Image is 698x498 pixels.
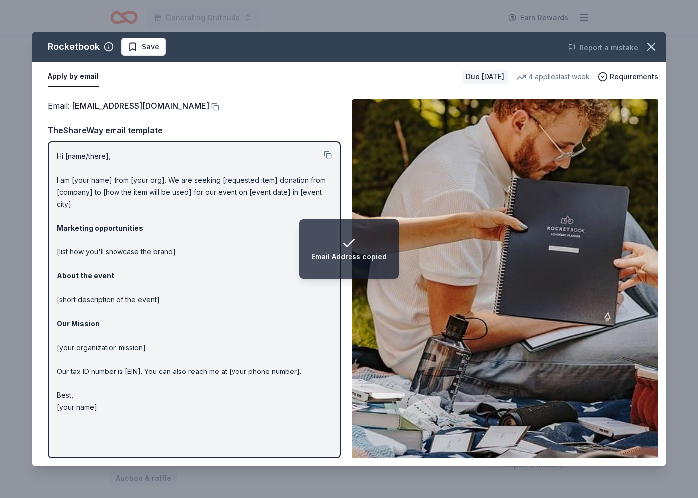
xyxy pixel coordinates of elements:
[57,319,100,328] strong: Our Mission
[48,39,100,55] div: Rocketbook
[610,71,658,83] span: Requirements
[48,101,209,111] span: Email :
[462,70,508,84] div: Due [DATE]
[568,42,638,54] button: Report a mistake
[48,124,341,137] div: TheShareWay email template
[57,224,143,232] strong: Marketing opportunities
[57,271,114,280] strong: About the event
[598,71,658,83] button: Requirements
[352,99,658,458] img: Image for Rocketbook
[48,66,99,87] button: Apply by email
[142,41,159,53] span: Save
[311,251,387,263] div: Email Address copied
[121,38,166,56] button: Save
[72,99,209,112] a: [EMAIL_ADDRESS][DOMAIN_NAME]
[57,150,332,413] p: Hi [name/there], I am [your name] from [your org]. We are seeking [requested item] donation from ...
[516,71,590,83] div: 4 applies last week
